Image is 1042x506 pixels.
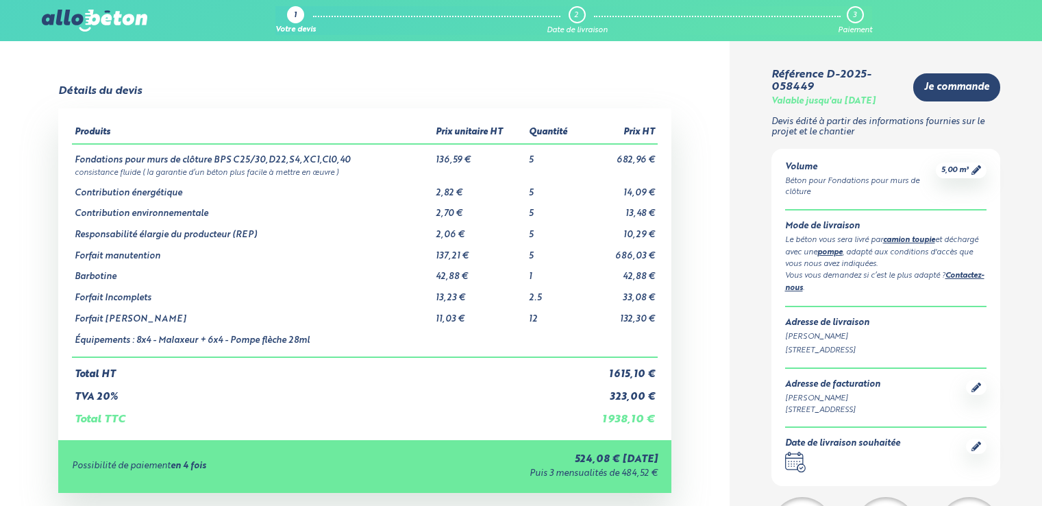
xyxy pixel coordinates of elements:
a: 1 Votre devis [275,6,316,35]
a: 3 Paiement [838,6,872,35]
td: 42,88 € [582,261,657,282]
td: 5 [526,241,582,262]
div: [PERSON_NAME] [785,331,987,343]
div: Possibilité de paiement [72,461,371,472]
td: 13,23 € [433,282,526,304]
td: 11,03 € [433,304,526,325]
td: Total HT [72,357,582,381]
td: Forfait Incomplets [72,282,433,304]
div: Détails du devis [58,85,142,97]
td: Forfait [PERSON_NAME] [72,304,433,325]
div: Vous vous demandez si c’est le plus adapté ? . [785,270,987,295]
div: 1 [294,12,297,21]
div: Référence D-2025-058449 [771,69,903,94]
div: Volume [785,162,936,173]
strong: en 4 fois [171,461,206,470]
td: 2.5 [526,282,582,304]
th: Prix HT [582,122,657,144]
td: 2,82 € [433,178,526,199]
div: Puis 3 mensualités de 484,52 € [371,469,657,479]
div: Date de livraison souhaitée [785,439,900,449]
td: Fondations pour murs de clôture BPS C25/30,D22,S4,XC1,Cl0,40 [72,144,433,166]
td: Contribution énergétique [72,178,433,199]
td: 5 [526,198,582,219]
th: Produits [72,122,433,144]
a: camion toupie [883,237,935,244]
td: 1 938,10 € [582,402,657,426]
iframe: Help widget launcher [920,453,1027,491]
div: [STREET_ADDRESS] [785,345,987,357]
a: 2 Date de livraison [547,6,608,35]
td: 132,30 € [582,304,657,325]
div: Votre devis [275,26,316,35]
td: Contribution environnementale [72,198,433,219]
td: 13,48 € [582,198,657,219]
td: 42,88 € [433,261,526,282]
td: 10,29 € [582,219,657,241]
div: [PERSON_NAME] [785,393,880,405]
div: Date de livraison [547,26,608,35]
td: 323,00 € [582,381,657,403]
p: Devis édité à partir des informations fournies sur le projet et le chantier [771,117,1001,137]
td: Responsabilité élargie du producteur (REP) [72,219,433,241]
div: Adresse de facturation [785,380,880,390]
div: 2 [574,11,578,20]
div: Paiement [838,26,872,35]
td: 1 [526,261,582,282]
td: 5 [526,178,582,199]
td: 136,59 € [433,144,526,166]
td: Équipements : 8x4 - Malaxeur + 6x4 - Pompe flèche 28ml [72,325,433,358]
td: 137,21 € [433,241,526,262]
td: 14,09 € [582,178,657,199]
div: Valable jusqu'au [DATE] [771,97,876,107]
span: Je commande [924,82,989,93]
td: 682,96 € [582,144,657,166]
td: TVA 20% [72,381,582,403]
td: 1 615,10 € [582,357,657,381]
td: consistance fluide ( la garantie d’un béton plus facile à mettre en œuvre ) [72,166,657,178]
div: Mode de livraison [785,221,987,232]
a: pompe [817,249,843,256]
th: Prix unitaire HT [433,122,526,144]
td: Total TTC [72,402,582,426]
td: 2,06 € [433,219,526,241]
img: allobéton [42,10,147,32]
td: 686,03 € [582,241,657,262]
td: 5 [526,219,582,241]
td: 2,70 € [433,198,526,219]
a: Je commande [913,73,1000,101]
div: [STREET_ADDRESS] [785,405,880,416]
th: Quantité [526,122,582,144]
div: 524,08 € [DATE] [371,454,657,466]
td: Barbotine [72,261,433,282]
td: 5 [526,144,582,166]
div: Adresse de livraison [785,318,987,328]
div: Le béton vous sera livré par et déchargé avec une , adapté aux conditions d'accès que vous nous a... [785,234,987,270]
td: Forfait manutention [72,241,433,262]
div: 3 [853,11,856,20]
td: 12 [526,304,582,325]
div: Béton pour Fondations pour murs de clôture [785,176,936,199]
td: 33,08 € [582,282,657,304]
